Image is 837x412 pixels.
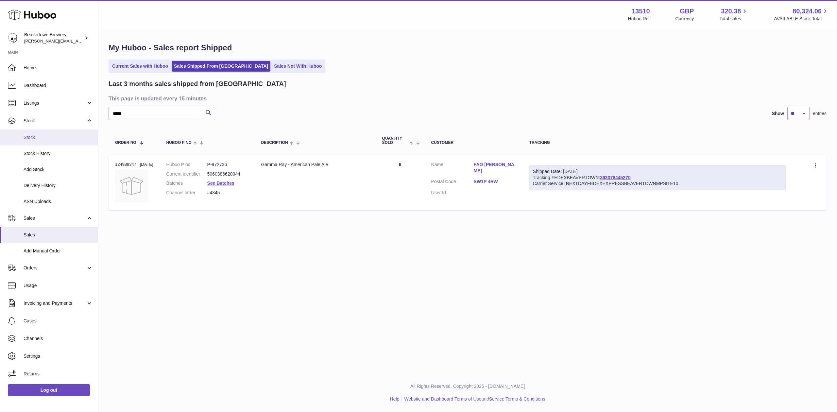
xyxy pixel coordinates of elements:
span: Order No [115,141,136,145]
span: Huboo P no [166,141,192,145]
a: SW1P 4RW [474,179,516,185]
a: Sales Shipped From [GEOGRAPHIC_DATA] [172,61,270,72]
span: [PERSON_NAME][EMAIL_ADDRESS][PERSON_NAME][DOMAIN_NAME] [24,38,166,43]
span: Orders [24,265,86,271]
dt: User Id [431,190,474,196]
a: 320.38 Total sales [719,7,748,22]
dt: Current identifier [166,171,207,177]
td: 6 [376,155,425,210]
span: Add Stock [24,166,93,173]
span: Cases [24,318,93,324]
span: AVAILABLE Stock Total [774,16,829,22]
h3: This page is updated every 15 minutes [109,95,825,102]
h2: Last 3 months sales shipped from [GEOGRAPHIC_DATA] [109,79,286,88]
span: 80,324.06 [793,7,822,16]
span: Invoicing and Payments [24,300,86,306]
dt: Name [431,162,474,176]
span: Sales [24,215,86,221]
span: entries [813,111,827,117]
div: Currency [675,16,694,22]
span: Stock History [24,150,93,157]
label: Show [772,111,784,117]
div: Tracking [529,141,786,145]
a: Service Terms & Conditions [489,396,545,402]
div: Beavertown Brewery [24,32,83,44]
img: Matthew.McCormack@beavertownbrewery.co.uk [8,33,18,43]
a: Current Sales with Huboo [110,61,170,72]
span: ASN Uploads [24,198,93,205]
span: 320.38 [721,7,741,16]
div: Gamma Ray - American Pale Ale [261,162,369,168]
span: Quantity Sold [382,136,408,145]
span: Returns [24,371,93,377]
div: Carrier Service: NEXTDAYFEDEXEXPRESSBEAVERTOWNMPSITE10 [533,180,782,187]
h1: My Huboo - Sales report Shipped [109,43,827,53]
a: See Batches [207,180,234,186]
span: Dashboard [24,82,93,89]
dt: Batches [166,180,207,186]
span: Home [24,65,93,71]
div: Tracking FEDEXBEAVERTOWN: [529,165,786,191]
a: 80,324.06 AVAILABLE Stock Total [774,7,829,22]
a: Log out [8,384,90,396]
a: Help [390,396,400,402]
a: Website and Dashboard Terms of Use [404,396,481,402]
dd: P-972736 [207,162,248,168]
div: Shipped Date: [DATE] [533,168,782,175]
dt: Channel order [166,190,207,196]
div: Huboo Ref [628,16,650,22]
span: Description [261,141,288,145]
span: Usage [24,283,93,289]
li: and [402,396,545,402]
span: Stock [24,118,86,124]
span: Sales [24,232,93,238]
span: Total sales [719,16,748,22]
span: Stock [24,134,93,141]
a: FAO [PERSON_NAME] [474,162,516,174]
dt: Postal Code [431,179,474,186]
span: Add Manual Order [24,248,93,254]
span: Settings [24,353,93,359]
strong: 13510 [632,7,650,16]
dd: 5060386620044 [207,171,248,177]
span: Channels [24,335,93,342]
dd: #4345 [207,190,248,196]
div: 124988347 | [DATE] [115,162,153,167]
a: Sales Not With Huboo [272,61,324,72]
img: no-photo.jpg [115,169,148,202]
a: 393378445270 [600,175,630,180]
strong: GBP [680,7,694,16]
div: Customer [431,141,516,145]
span: Delivery History [24,182,93,189]
dt: Huboo P no [166,162,207,168]
span: Listings [24,100,86,106]
p: All Rights Reserved. Copyright 2025 - [DOMAIN_NAME] [103,383,832,389]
